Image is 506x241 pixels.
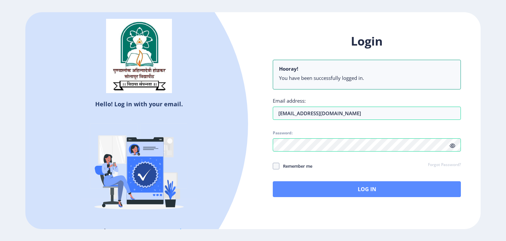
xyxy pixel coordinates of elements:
[273,97,306,104] label: Email address:
[279,75,455,81] li: You have been successfully logged in.
[279,162,312,170] span: Remember me
[106,19,172,93] img: sulogo.png
[273,107,461,120] input: Email address
[279,65,298,72] b: Hooray!
[273,33,461,49] h1: Login
[81,111,197,226] img: Verified-rafiki.svg
[30,226,248,237] h5: Don't have an account?
[273,181,461,197] button: Log In
[166,226,196,236] a: Register
[273,130,293,136] label: Password:
[428,162,461,168] a: Forgot Password?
